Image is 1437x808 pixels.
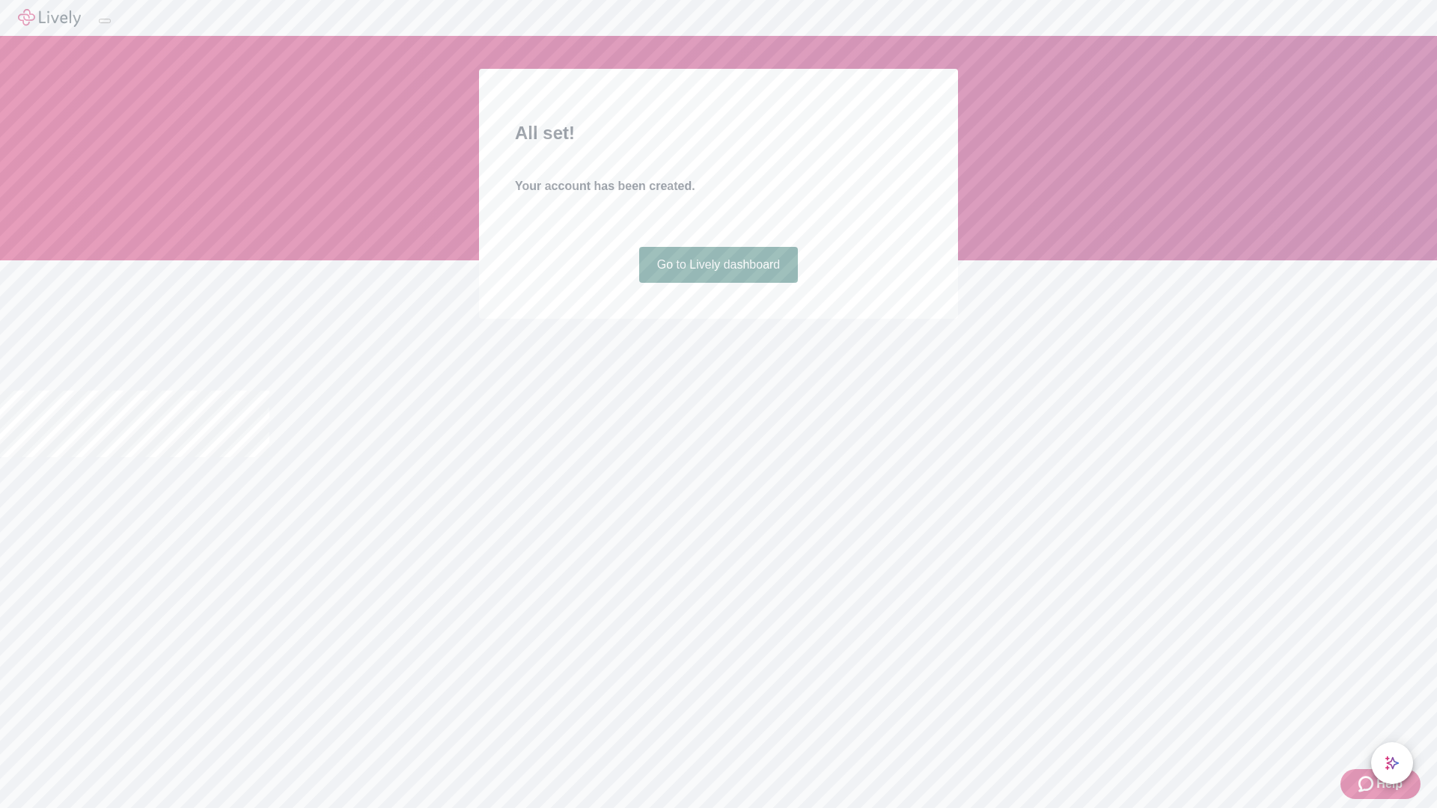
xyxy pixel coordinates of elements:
[1371,742,1413,784] button: chat
[1340,769,1421,799] button: Zendesk support iconHelp
[1376,775,1403,793] span: Help
[515,120,922,147] h2: All set!
[99,19,111,23] button: Log out
[1358,775,1376,793] svg: Zendesk support icon
[18,9,81,27] img: Lively
[1385,756,1400,771] svg: Lively AI Assistant
[639,247,799,283] a: Go to Lively dashboard
[515,177,922,195] h4: Your account has been created.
